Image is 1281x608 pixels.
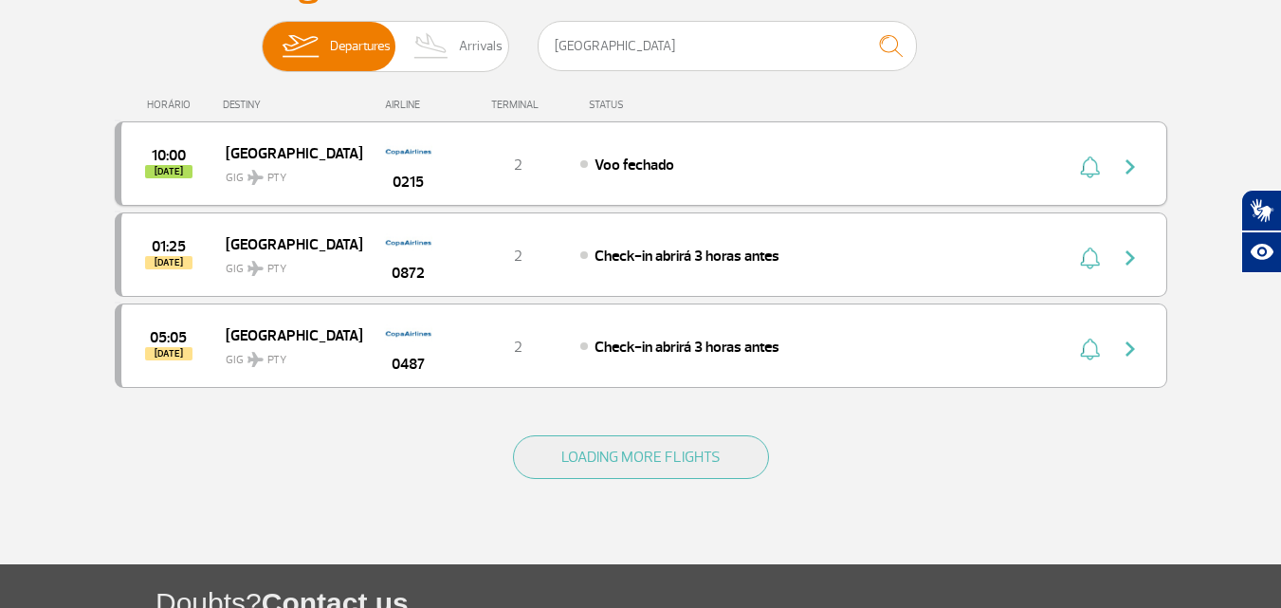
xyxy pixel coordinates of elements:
[247,261,264,276] img: destiny_airplane.svg
[247,352,264,367] img: destiny_airplane.svg
[579,99,734,111] div: STATUS
[514,247,522,266] span: 2
[1241,190,1281,273] div: Plugin de acessibilidade da Hand Talk.
[226,159,347,187] span: GIG
[1241,231,1281,273] button: Abrir recursos assistivos.
[145,347,192,360] span: [DATE]
[226,341,347,369] span: GIG
[267,170,286,187] span: PTY
[456,99,579,111] div: TERMINAL
[1241,190,1281,231] button: Abrir tradutor de língua de sinais.
[538,21,917,71] input: Flight, city or airline
[267,352,286,369] span: PTY
[1080,156,1100,178] img: sino-painel-voo.svg
[226,231,347,256] span: [GEOGRAPHIC_DATA]
[595,156,674,175] span: Voo fechado
[145,165,192,178] span: [DATE]
[150,331,187,344] span: 2025-09-26 05:05:00
[226,322,347,347] span: [GEOGRAPHIC_DATA]
[1080,247,1100,269] img: sino-painel-voo.svg
[393,171,424,193] span: 0215
[459,22,503,71] span: Arrivals
[226,250,347,278] span: GIG
[361,99,456,111] div: AIRLINE
[152,240,186,253] span: 2025-09-26 01:25:00
[120,99,224,111] div: HORÁRIO
[404,22,460,71] img: slider-desembarque
[152,149,186,162] span: 2025-09-25 10:00:00
[226,140,347,165] span: [GEOGRAPHIC_DATA]
[145,256,192,269] span: [DATE]
[223,99,361,111] div: DESTINY
[514,338,522,357] span: 2
[595,247,779,266] span: Check-in abrirá 3 horas antes
[267,261,286,278] span: PTY
[1080,338,1100,360] img: sino-painel-voo.svg
[330,22,391,71] span: Departures
[1119,156,1142,178] img: seta-direita-painel-voo.svg
[1119,247,1142,269] img: seta-direita-painel-voo.svg
[392,353,425,376] span: 0487
[595,338,779,357] span: Check-in abrirá 3 horas antes
[247,170,264,185] img: destiny_airplane.svg
[270,22,330,71] img: slider-embarque
[1119,338,1142,360] img: seta-direita-painel-voo.svg
[513,435,769,479] button: LOADING MORE FLIGHTS
[514,156,522,175] span: 2
[392,262,425,285] span: 0872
